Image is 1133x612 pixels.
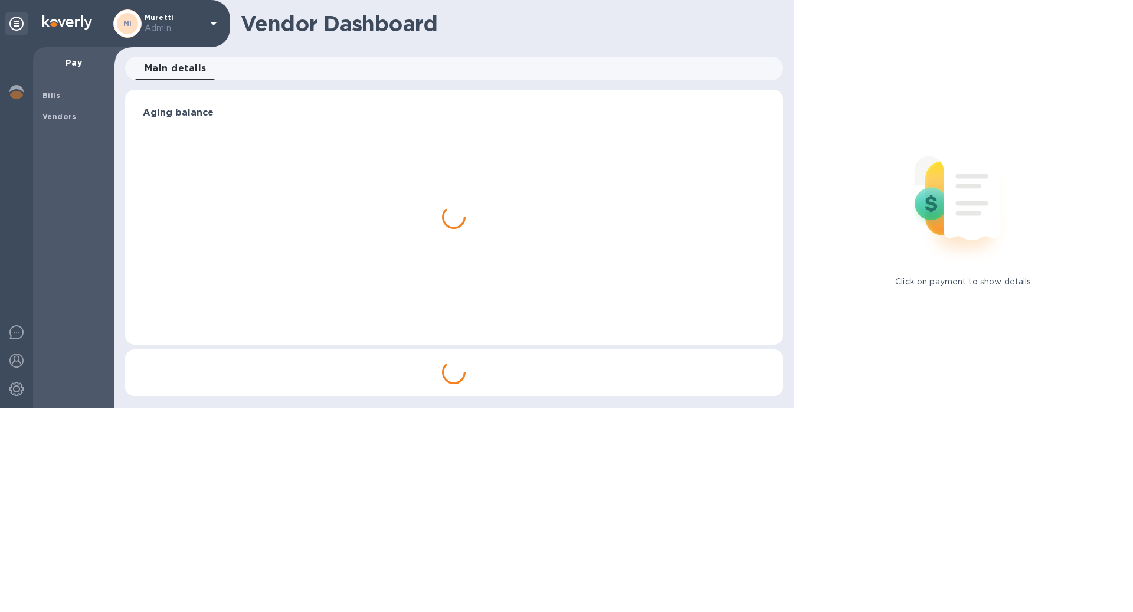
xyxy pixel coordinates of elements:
[143,107,765,119] h3: Aging balance
[145,60,207,77] span: Main details
[145,14,204,34] p: Muretti
[145,22,204,34] p: Admin
[42,91,60,100] b: Bills
[123,19,132,28] b: MI
[895,276,1031,288] p: Click on payment to show details
[42,57,105,68] p: Pay
[241,11,775,36] h1: Vendor Dashboard
[42,112,77,121] b: Vendors
[42,15,92,30] img: Logo
[5,12,28,35] div: Unpin categories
